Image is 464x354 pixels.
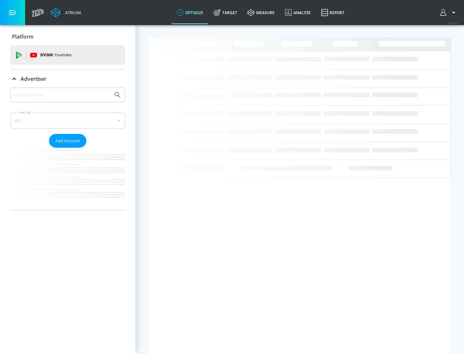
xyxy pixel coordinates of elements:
a: Analyze [280,1,316,24]
p: DV360: [40,51,72,59]
div: Atrium [63,10,81,15]
input: Search by name [13,91,111,99]
nav: list of Advertiser [10,148,125,210]
div: Platform [10,28,125,46]
span: Add Account [55,137,80,144]
p: Advertiser [21,75,46,82]
a: measure [242,1,280,24]
a: Target [208,1,242,24]
p: Youtube [54,51,72,58]
a: Report [316,1,350,24]
div: DV360: Youtube [10,45,125,65]
span: v 4.28.0 [449,21,458,25]
div: Advertiser [10,88,125,210]
a: optimize [171,1,208,24]
a: Atrium [51,8,81,17]
label: Sort By [18,110,32,115]
p: Platform [12,33,34,40]
div: A-Z [10,113,125,129]
button: Add Account [49,134,86,148]
div: Advertiser [10,70,125,88]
